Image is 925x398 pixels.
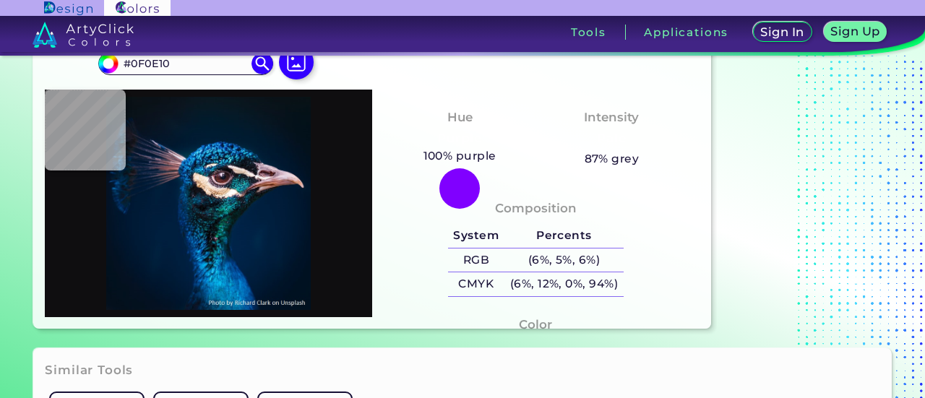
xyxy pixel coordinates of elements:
img: icon picture [279,45,314,79]
h3: Similar Tools [45,362,133,379]
h5: 100% purple [418,147,502,165]
a: Sign Up [827,23,884,41]
img: icon search [251,53,273,74]
h4: Hue [447,107,473,128]
h5: (6%, 12%, 0%, 94%) [504,272,624,296]
h5: Percents [504,224,624,248]
h4: Intensity [584,107,639,128]
h5: 87% grey [585,150,640,168]
h3: Pale [591,130,632,147]
h5: CMYK [448,272,504,296]
h3: Applications [644,27,728,38]
h5: Sign In [762,27,801,38]
h5: RGB [448,248,504,272]
a: Sign In [756,23,809,41]
img: ArtyClick Design logo [44,1,92,15]
h5: Sign Up [833,26,878,37]
h4: Composition [495,198,577,219]
h3: Purple [431,130,489,147]
h3: Tools [571,27,606,38]
img: logo_artyclick_colors_white.svg [33,22,134,48]
h5: System [448,224,504,248]
h4: Color [519,314,552,335]
iframe: Advertisement [717,4,898,334]
input: type color.. [119,53,253,73]
img: img_pavlin.jpg [52,97,365,310]
h5: (6%, 5%, 6%) [504,248,624,272]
